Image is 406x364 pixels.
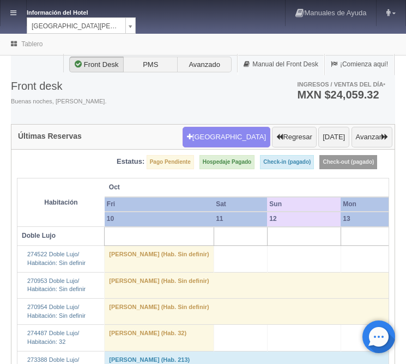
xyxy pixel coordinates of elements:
[214,197,267,212] th: Sat
[27,304,86,319] a: 270954 Doble Lujo/Habitación: Sin definir
[69,57,124,73] label: Front Desk
[267,212,341,226] th: 12
[267,197,341,212] th: Sun
[105,246,214,272] td: [PERSON_NAME] (Hab. Sin definir)
[297,89,385,100] h3: MXN $24,059.32
[27,251,86,266] a: 274522 Doble Lujo/Habitación: Sin definir
[32,18,121,34] span: [GEOGRAPHIC_DATA][PERSON_NAME]
[105,298,405,324] td: [PERSON_NAME] (Hab. Sin definir)
[341,212,405,226] th: 13
[44,199,77,206] strong: Habitación
[18,132,82,140] h4: Últimas Reservas
[272,127,316,147] button: Regresar
[21,40,43,48] a: Tablero
[22,232,56,239] b: Doble Lujo
[109,183,263,192] span: Oct
[105,197,214,212] th: Fri
[297,81,385,88] span: Ingresos / Ventas del día
[105,272,405,298] td: [PERSON_NAME] (Hab. Sin definir)
[27,277,86,293] a: 270953 Doble Lujo/Habitación: Sin definir
[147,155,194,169] label: Pago Pendiente
[105,212,214,226] th: 10
[27,330,79,345] a: 274487 Doble Lujo/Habitación: 32
[27,5,114,17] dt: Información del Hotel
[11,97,106,106] span: Buenas noches, [PERSON_NAME].
[11,80,106,92] h3: Front desk
[260,155,314,169] label: Check-in (pagado)
[177,57,232,73] label: Avanzado
[238,54,324,75] a: Manual del Front Desk
[199,155,254,169] label: Hospedaje Pagado
[319,155,377,169] label: Check-out (pagado)
[318,127,349,147] button: [DATE]
[352,127,392,147] button: Avanzar
[123,57,178,73] label: PMS
[105,325,214,351] td: [PERSON_NAME] (Hab. 32)
[117,157,144,167] label: Estatus:
[183,127,270,147] button: [GEOGRAPHIC_DATA]
[325,54,394,75] a: ¡Comienza aquí!
[27,17,136,34] a: [GEOGRAPHIC_DATA][PERSON_NAME]
[214,212,267,226] th: 11
[341,197,405,212] th: Mon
